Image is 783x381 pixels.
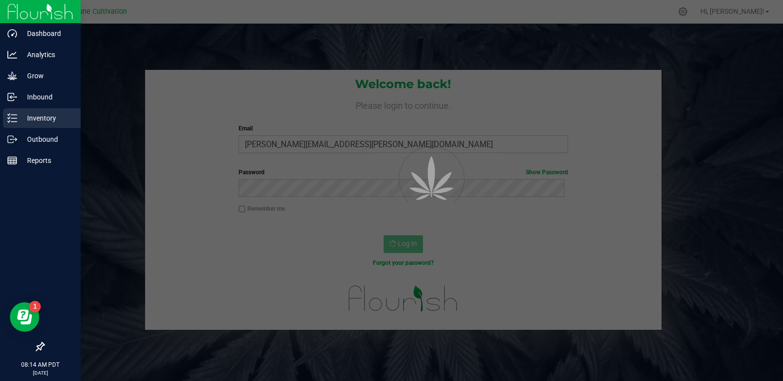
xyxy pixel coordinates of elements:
[29,301,41,313] iframe: Resource center unread badge
[7,134,17,144] inline-svg: Outbound
[7,92,17,102] inline-svg: Inbound
[7,50,17,60] inline-svg: Analytics
[4,360,76,369] p: 08:14 AM PDT
[17,49,76,61] p: Analytics
[4,369,76,377] p: [DATE]
[17,133,76,145] p: Outbound
[17,28,76,39] p: Dashboard
[17,70,76,82] p: Grow
[10,302,39,332] iframe: Resource center
[17,91,76,103] p: Inbound
[17,155,76,166] p: Reports
[7,156,17,165] inline-svg: Reports
[7,29,17,38] inline-svg: Dashboard
[7,71,17,81] inline-svg: Grow
[7,113,17,123] inline-svg: Inventory
[17,112,76,124] p: Inventory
